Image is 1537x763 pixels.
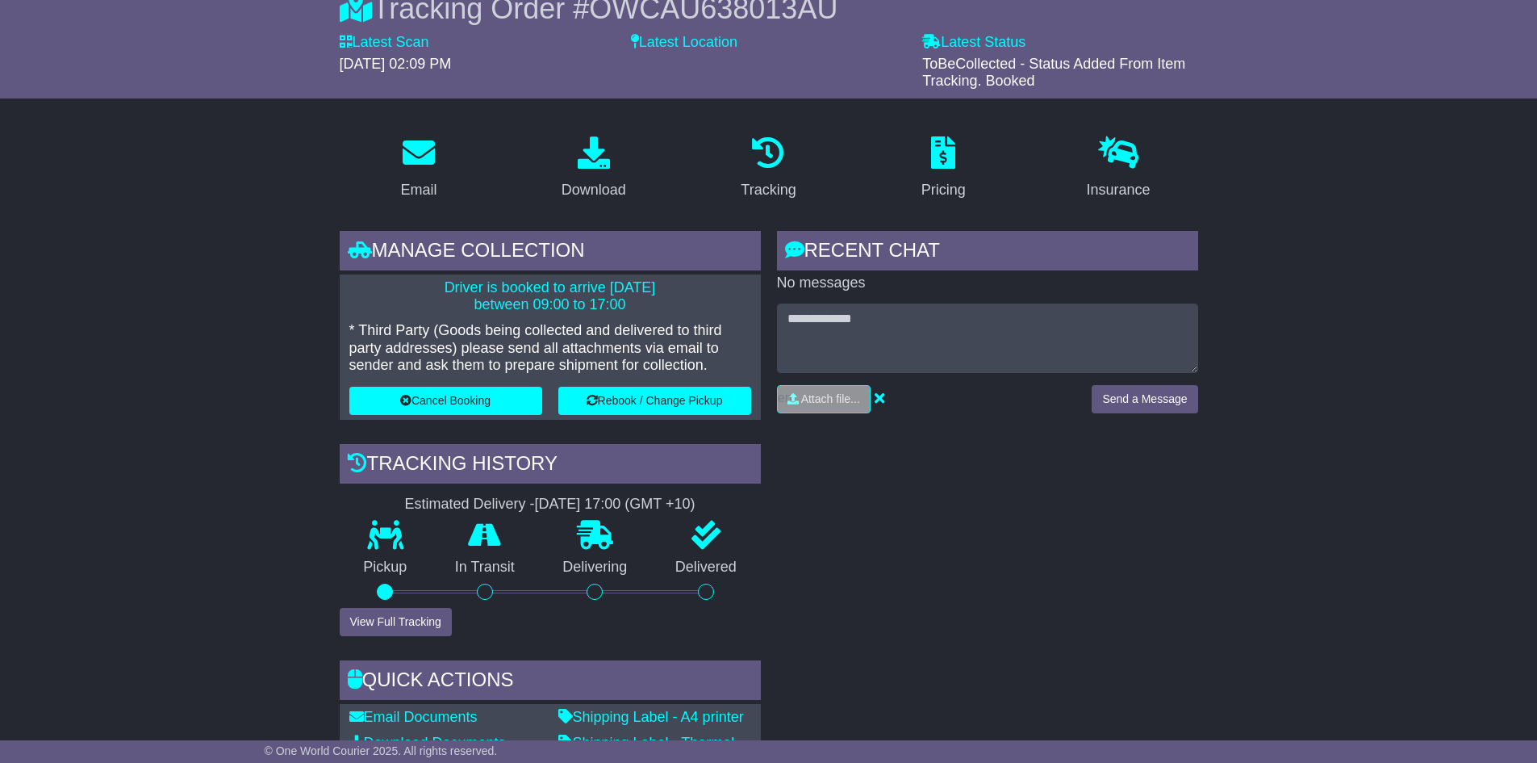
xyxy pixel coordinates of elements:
span: ToBeCollected - Status Added From Item Tracking. Booked [922,56,1185,90]
button: Send a Message [1092,385,1197,413]
a: Pricing [911,131,976,207]
div: Estimated Delivery - [340,496,761,514]
button: Cancel Booking [349,387,542,415]
div: Quick Actions [340,660,761,704]
p: Delivering [539,559,652,576]
span: © One World Courier 2025. All rights reserved. [265,744,498,757]
a: Email Documents [349,709,478,725]
div: Pricing [921,179,966,201]
div: RECENT CHAT [777,231,1198,275]
a: Email [390,131,447,207]
p: Delivered [651,559,761,576]
a: Tracking [730,131,806,207]
label: Latest Location [631,34,737,52]
div: Email [400,179,436,201]
div: Download [562,179,626,201]
span: [DATE] 02:09 PM [340,56,452,72]
div: Tracking history [340,444,761,488]
p: No messages [777,275,1198,292]
div: [DATE] 17:00 (GMT +10) [535,496,695,514]
p: * Third Party (Goods being collected and delivered to third party addresses) please send all atta... [349,322,751,375]
button: View Full Tracking [340,608,452,636]
p: Driver is booked to arrive [DATE] between 09:00 to 17:00 [349,279,751,314]
a: Shipping Label - A4 printer [558,709,744,725]
div: Manage collection [340,231,761,275]
div: Insurance [1087,179,1151,201]
a: Download [551,131,637,207]
a: Insurance [1076,131,1161,207]
a: Download Documents [349,735,506,751]
p: Pickup [340,559,432,576]
label: Latest Status [922,34,1025,52]
button: Rebook / Change Pickup [558,387,751,415]
label: Latest Scan [340,34,429,52]
div: Tracking [741,179,796,201]
p: In Transit [431,559,539,576]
